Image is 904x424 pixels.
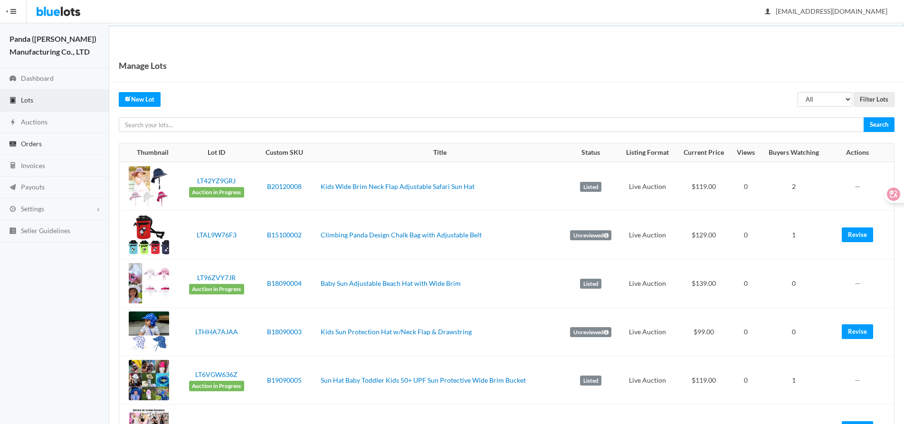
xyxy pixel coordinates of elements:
th: Current Price [676,143,731,162]
span: [EMAIL_ADDRESS][DOMAIN_NAME] [765,7,887,15]
h1: Manage Lots [119,58,167,73]
td: 0 [731,211,761,259]
th: Buyers Watching [761,143,827,162]
a: Revise [842,227,873,242]
span: Auction in Progress [189,381,244,391]
td: -- [827,162,894,211]
td: 0 [731,308,761,356]
ion-icon: paper plane [8,183,18,192]
a: B20120008 [267,182,302,190]
a: Kids Sun Protection Hat w/Neck Flap & Drawstring [321,328,472,336]
td: 2 [761,162,827,211]
ion-icon: cash [8,140,18,149]
th: Title [317,143,563,162]
th: Lot ID [181,143,252,162]
td: 1 [761,356,827,405]
input: Search [864,117,894,132]
td: -- [827,259,894,308]
a: LT42YZ9GRJ [197,177,236,185]
ion-icon: person [763,8,772,17]
span: Dashboard [21,74,54,82]
a: Climbing Panda Design Chalk Bag with Adjustable Belt [321,231,482,239]
label: Listed [580,279,601,289]
th: Custom SKU [252,143,317,162]
label: Listed [580,182,601,192]
input: Search your lots... [119,117,864,132]
input: Filter Lots [854,92,894,107]
ion-icon: clipboard [8,96,18,105]
th: Status [563,143,619,162]
td: Live Auction [619,259,676,308]
span: Seller Guidelines [21,226,70,235]
td: 1 [761,211,827,259]
td: Live Auction [619,356,676,405]
span: Payouts [21,183,45,191]
td: 0 [731,259,761,308]
a: Baby Sun Adjustable Beach Hat with Wide Brim [321,279,461,287]
ion-icon: list box [8,227,18,236]
ion-icon: speedometer [8,75,18,84]
a: LT6VGW636Z [195,370,238,378]
td: $119.00 [676,356,731,405]
a: Sun Hat Baby Toddler Kids 50+ UPF Sun Protective Wide Brim Bucket [321,376,526,384]
th: Views [731,143,761,162]
a: Kids Wide Brim Neck Flap Adjustable Safari Sun Hat [321,182,475,190]
td: 0 [731,162,761,211]
strong: Panda ([PERSON_NAME]) Manufacturing Co., LTD [10,34,96,56]
td: $119.00 [676,162,731,211]
a: B18090004 [267,279,302,287]
label: Unreviewed [570,230,611,241]
td: 0 [761,259,827,308]
th: Actions [827,143,894,162]
span: Auction in Progress [189,284,244,294]
ion-icon: create [125,95,131,102]
td: -- [827,356,894,405]
a: Revise [842,324,873,339]
a: B18090003 [267,328,302,336]
td: $99.00 [676,308,731,356]
label: Unreviewed [570,327,611,338]
a: B19090005 [267,376,302,384]
td: 0 [761,308,827,356]
span: Settings [21,205,44,213]
td: Live Auction [619,308,676,356]
td: 0 [731,356,761,405]
span: Auctions [21,118,48,126]
td: Live Auction [619,162,676,211]
ion-icon: calculator [8,161,18,170]
ion-icon: cog [8,205,18,214]
span: Auction in Progress [189,187,244,198]
a: LTHHA7AJAA [195,328,238,336]
span: Lots [21,96,33,104]
label: Listed [580,376,601,386]
a: createNew Lot [119,92,161,107]
span: Invoices [21,161,45,170]
a: B15100002 [267,231,302,239]
td: Live Auction [619,211,676,259]
ion-icon: flash [8,118,18,127]
td: $129.00 [676,211,731,259]
td: $139.00 [676,259,731,308]
a: LT96ZVY7JR [197,273,236,282]
span: Orders [21,140,42,148]
th: Listing Format [619,143,676,162]
a: LTAL9W76F3 [197,231,237,239]
th: Thumbnail [119,143,181,162]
